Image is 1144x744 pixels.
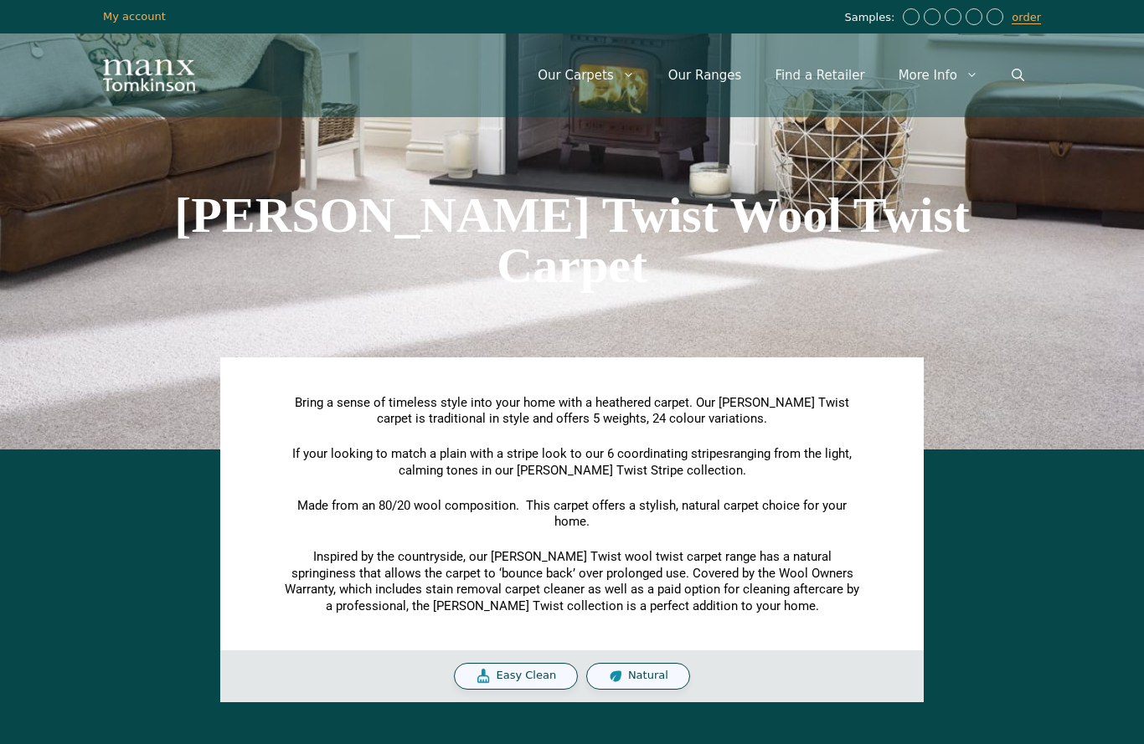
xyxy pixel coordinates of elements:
[882,50,995,100] a: More Info
[103,10,166,23] a: My account
[496,669,556,683] span: Easy Clean
[283,549,861,614] p: Inspired by the countryside, our [PERSON_NAME] Twist wool twist carpet range has a natural spring...
[758,50,881,100] a: Find a Retailer
[652,50,759,100] a: Our Ranges
[283,446,861,479] p: If your looking to match a plain with a stripe look to our 6 coordinating stripes
[628,669,668,683] span: Natural
[1012,11,1041,24] a: order
[995,50,1041,100] a: Open Search Bar
[103,190,1041,290] h1: [PERSON_NAME] Twist Wool Twist Carpet
[521,50,652,100] a: Our Carpets
[283,498,861,531] p: Made from an 80/20 wool composition. This carpet offers a stylish, natural carpet choice for your...
[521,50,1041,100] nav: Primary
[283,395,861,428] p: Bring a sense of timeless style into your home with a heathered carpet. Our [PERSON_NAME] Twist c...
[399,446,853,478] span: ranging from the light, calming tones in our [PERSON_NAME] Twist Stripe collection.
[103,59,195,91] img: Manx Tomkinson
[844,11,899,25] span: Samples:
